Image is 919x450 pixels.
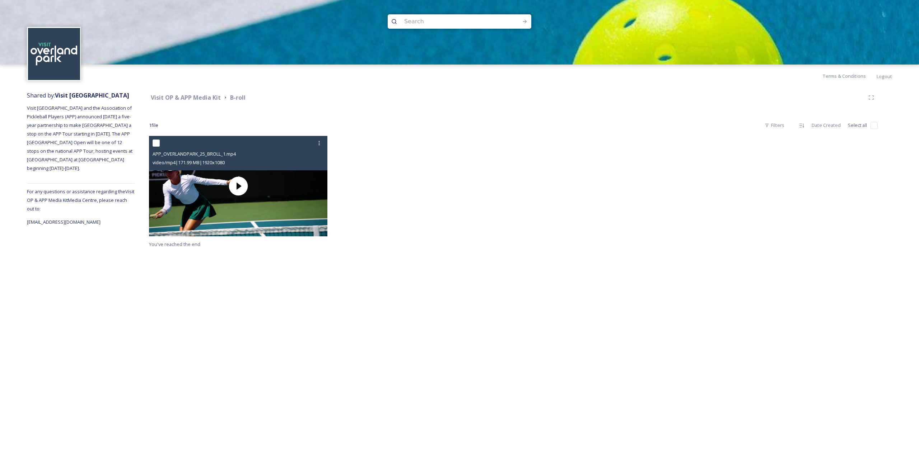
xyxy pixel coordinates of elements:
span: Shared by: [27,91,129,99]
span: APP_OVERLANDPARK_25_BROLL_1.mp4 [153,151,236,157]
strong: Visit [GEOGRAPHIC_DATA] [55,91,129,99]
span: Logout [877,73,892,80]
input: Search [401,14,499,29]
span: [EMAIL_ADDRESS][DOMAIN_NAME] [27,219,101,225]
img: thumbnail [149,136,327,236]
a: Terms & Conditions [822,72,877,80]
strong: B-roll [230,94,246,101]
strong: Visit OP & APP Media Kit [151,94,221,101]
div: Filters [761,118,788,132]
span: Select all [848,122,867,129]
div: Date Created [808,118,844,132]
img: c3es6xdrejuflcaqpovn.png [28,28,80,80]
span: You've reached the end [149,241,200,247]
span: For any questions or assistance regarding the Visit OP & APP Media Kit Media Centre, please reach... [27,188,134,212]
span: Terms & Conditions [822,73,866,79]
span: Visit [GEOGRAPHIC_DATA] and the Association of Pickleball Players (APP) announced [DATE] a five-y... [27,105,134,171]
span: 1 file [149,122,158,129]
span: video/mp4 | 171.99 MB | 1920 x 1080 [153,159,225,166]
